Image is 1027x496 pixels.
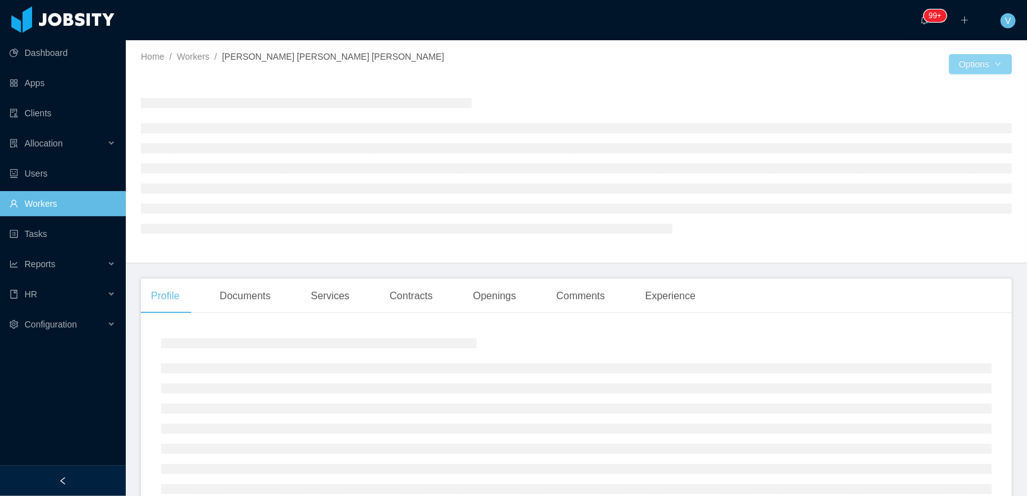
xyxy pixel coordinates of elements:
a: Home [141,52,164,62]
a: Workers [177,52,209,62]
div: Documents [209,278,280,314]
i: icon: book [9,290,18,299]
div: Profile [141,278,189,314]
i: icon: plus [960,16,969,25]
span: V [1005,13,1011,28]
button: Optionsicon: down [949,54,1012,74]
span: / [169,52,172,62]
div: Openings [463,278,526,314]
span: HR [25,289,37,299]
div: Experience [635,278,706,314]
a: icon: auditClients [9,101,116,126]
i: icon: solution [9,139,18,148]
sup: 294 [924,9,947,22]
div: Comments [547,278,615,314]
span: Reports [25,259,55,269]
span: Configuration [25,319,77,329]
div: Contracts [380,278,443,314]
i: icon: bell [920,16,929,25]
a: icon: appstoreApps [9,70,116,96]
a: icon: robotUsers [9,161,116,186]
div: Services [301,278,359,314]
span: / [214,52,217,62]
a: icon: userWorkers [9,191,116,216]
span: [PERSON_NAME] [PERSON_NAME] [PERSON_NAME] [222,52,444,62]
i: icon: setting [9,320,18,329]
i: icon: line-chart [9,260,18,268]
span: Allocation [25,138,63,148]
a: icon: profileTasks [9,221,116,246]
a: icon: pie-chartDashboard [9,40,116,65]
